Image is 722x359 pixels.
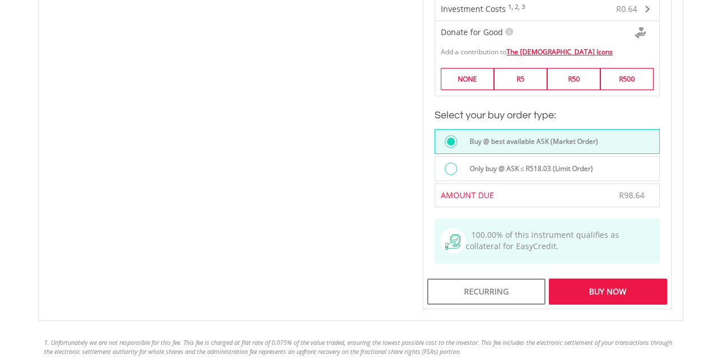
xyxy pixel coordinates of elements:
[435,108,660,123] h3: Select your buy order type:
[463,135,598,148] label: Buy @ best available ASK (Market Order)
[619,190,644,200] span: R98.64
[494,68,547,90] label: R5
[506,47,613,57] a: The [DEMOGRAPHIC_DATA] Icons
[441,190,494,200] span: AMOUNT DUE
[435,41,659,57] div: Add a contribution to
[549,279,667,305] div: Buy Now
[600,68,654,90] label: R500
[445,234,461,250] img: collateral-qualifying-green.svg
[508,3,525,11] sup: 1, 2, 3
[44,338,678,356] li: 1. Unfortunately we are not responsible for this fee. This fee is charged at flat rate of 0.075% ...
[635,27,646,39] img: Donte For Good
[616,3,637,14] span: R0.64
[547,68,600,90] label: R50
[441,68,494,90] label: NONE
[441,3,506,14] span: Investment Costs
[466,229,619,251] span: 100.00% of this instrument qualifies as collateral for EasyCredit.
[441,27,503,37] span: Donate for Good
[463,163,594,175] label: Only buy @ ASK ≤ R518.03 (Limit Order)
[427,279,545,305] div: Recurring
